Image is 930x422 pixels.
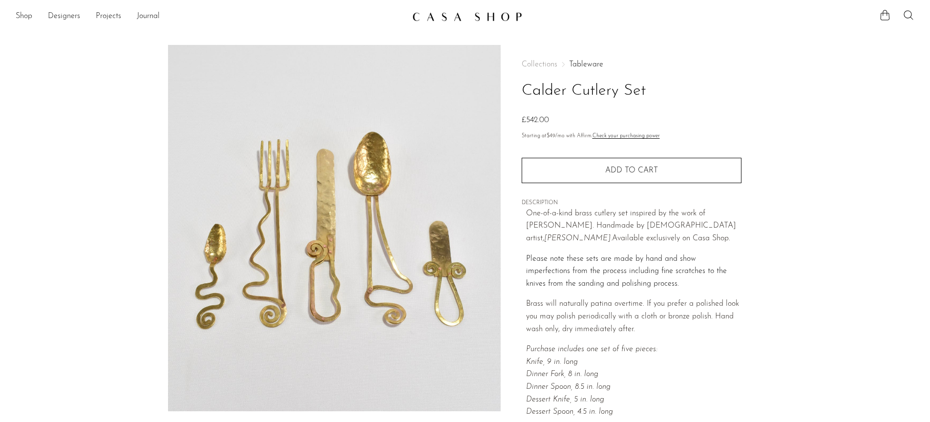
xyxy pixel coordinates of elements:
[16,8,404,25] nav: Desktop navigation
[16,8,404,25] ul: NEW HEADER MENU
[522,132,741,141] p: Starting at /mo with Affirm.
[569,61,603,68] a: Tableware
[544,234,612,242] em: [PERSON_NAME].
[526,255,727,288] span: Please note these sets are made by hand and show imperfections from the process including fine sc...
[526,298,741,336] p: Brass will naturally patina overtime. If you prefer a polished look you may polish periodically w...
[522,158,741,183] button: Add to cart
[526,345,657,416] i: Purchase includes one set of five pieces: Knife, 9 in. long Dinner Fork, 8 in. long Dinner Spoon,...
[592,133,660,139] a: Check your purchasing power - Learn more about Affirm Financing (opens in modal)
[168,45,501,411] img: Calder Cutlery Set
[48,10,80,23] a: Designers
[522,116,549,124] span: £542.00
[526,208,741,245] p: One-of-a-kind brass cutlery set inspired by the work of [PERSON_NAME]. Handmade by [DEMOGRAPHIC_D...
[522,61,741,68] nav: Breadcrumbs
[96,10,121,23] a: Projects
[547,133,555,139] span: $49
[137,10,160,23] a: Journal
[605,167,658,174] span: Add to cart
[522,61,557,68] span: Collections
[522,199,741,208] span: DESCRIPTION
[522,79,741,104] h1: Calder Cutlery Set
[16,10,32,23] a: Shop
